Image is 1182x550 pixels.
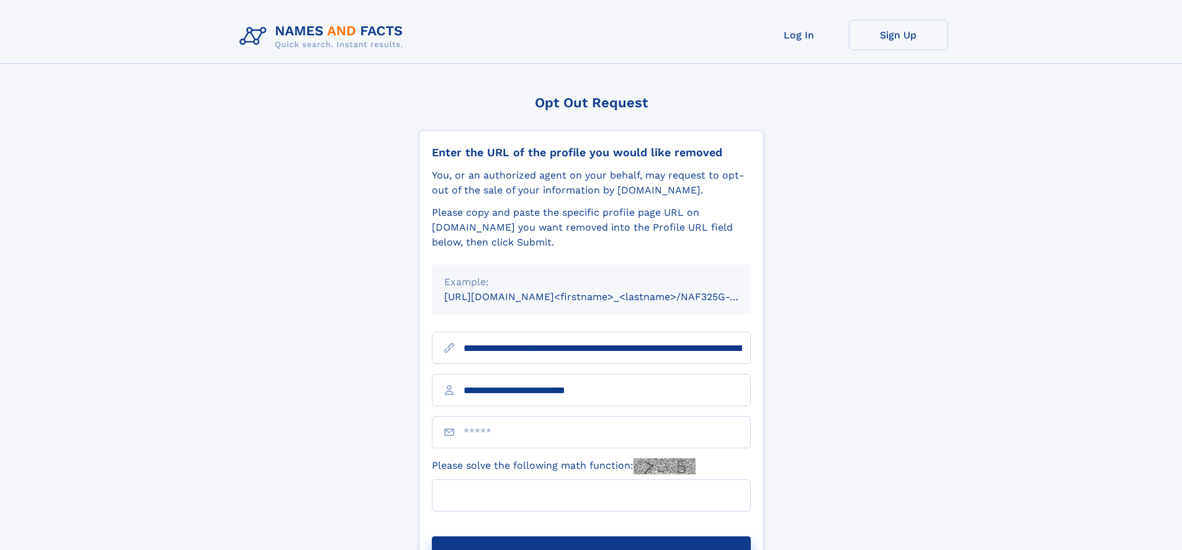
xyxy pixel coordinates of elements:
[432,146,751,159] div: Enter the URL of the profile you would like removed
[432,168,751,198] div: You, or an authorized agent on your behalf, may request to opt-out of the sale of your informatio...
[444,291,774,303] small: [URL][DOMAIN_NAME]<firstname>_<lastname>/NAF325G-xxxxxxxx
[419,95,764,110] div: Opt Out Request
[849,20,948,50] a: Sign Up
[235,20,413,53] img: Logo Names and Facts
[432,205,751,250] div: Please copy and paste the specific profile page URL on [DOMAIN_NAME] you want removed into the Pr...
[750,20,849,50] a: Log In
[444,275,738,290] div: Example:
[432,458,696,474] label: Please solve the following math function:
